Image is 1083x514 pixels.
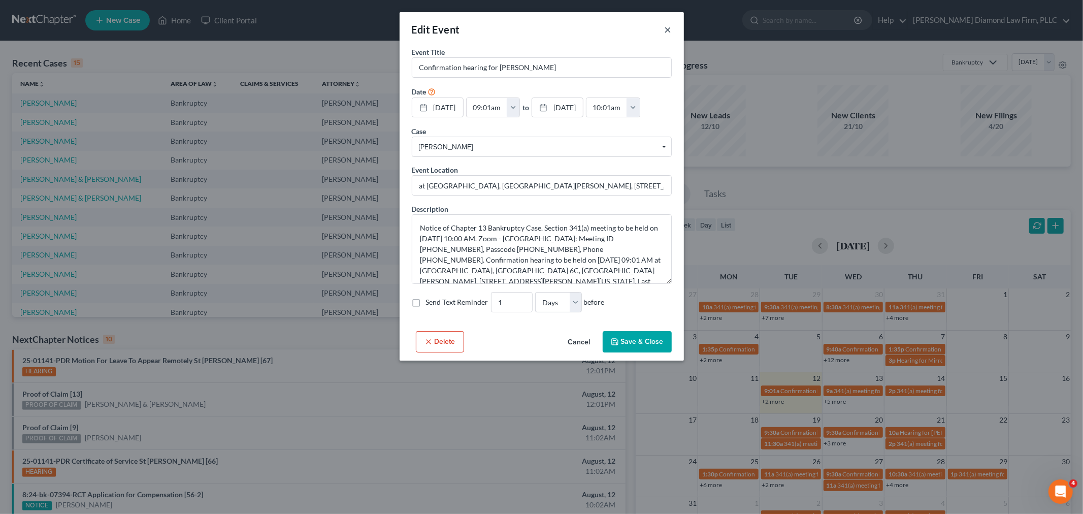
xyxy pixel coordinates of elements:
button: Cancel [560,332,599,352]
a: [DATE] [412,98,463,117]
button: Delete [416,331,464,352]
span: 4 [1069,479,1077,488]
button: × [665,23,672,36]
input: -- [491,293,532,312]
span: [PERSON_NAME] [419,142,664,152]
input: Enter location... [412,176,671,195]
span: before [584,297,605,307]
label: Date [412,86,426,97]
span: Event Title [412,48,445,56]
button: Save & Close [603,331,672,352]
input: Enter event name... [412,58,671,77]
span: Select box activate [412,137,672,157]
iframe: Intercom live chat [1048,479,1073,504]
input: -- : -- [586,98,627,117]
label: Description [412,204,449,214]
label: Send Text Reminder [426,297,488,307]
label: to [522,102,529,113]
label: Event Location [412,165,458,175]
a: [DATE] [532,98,583,117]
input: -- : -- [467,98,507,117]
label: Case [412,126,426,137]
span: Edit Event [412,23,460,36]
